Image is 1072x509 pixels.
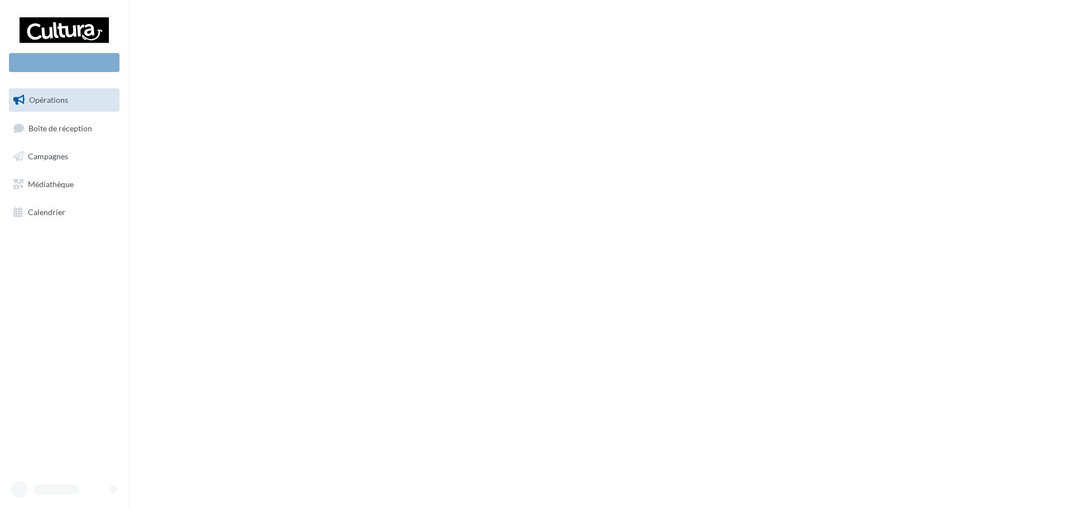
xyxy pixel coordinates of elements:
span: Campagnes [28,151,68,161]
span: Opérations [29,95,68,104]
span: Médiathèque [28,179,74,189]
span: Boîte de réception [28,123,92,132]
span: Calendrier [28,207,65,216]
a: Médiathèque [7,173,122,196]
a: Campagnes [7,145,122,168]
a: Opérations [7,88,122,112]
a: Calendrier [7,201,122,224]
a: Boîte de réception [7,116,122,140]
div: Nouvelle campagne [9,53,119,72]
